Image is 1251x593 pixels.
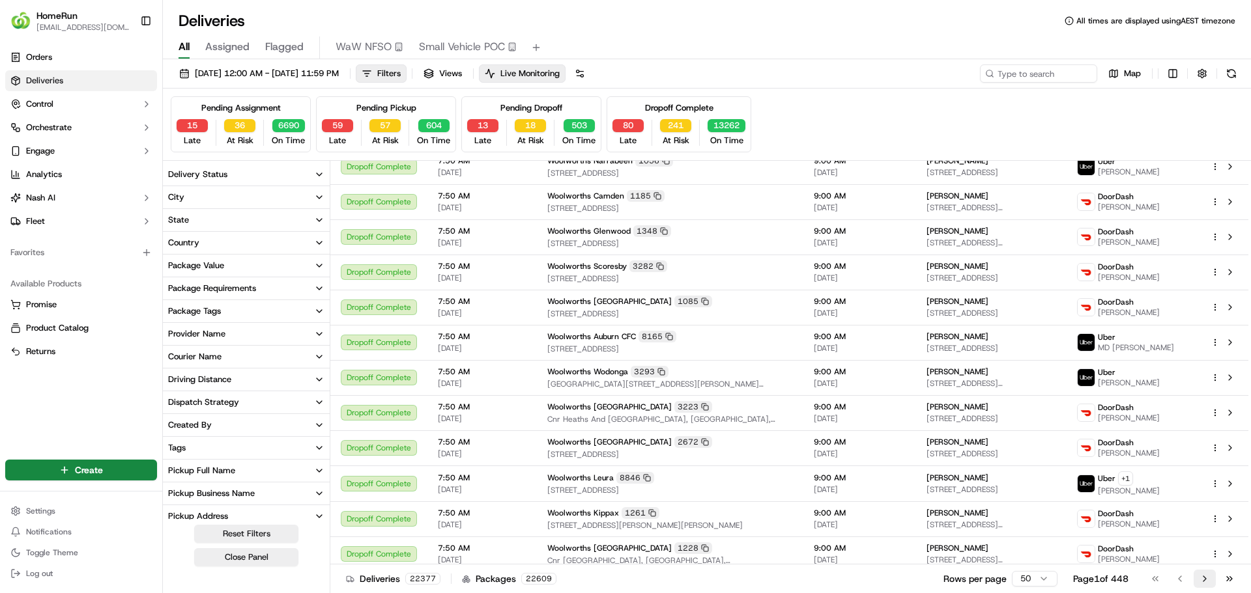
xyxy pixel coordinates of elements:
[26,189,100,202] span: Knowledge Base
[645,102,713,114] div: Dropoff Complete
[814,555,906,565] span: [DATE]
[547,402,672,412] span: Woolworths [GEOGRAPHIC_DATA]
[927,437,988,447] span: [PERSON_NAME]
[708,119,745,132] button: 13262
[927,308,1056,318] span: [STREET_ADDRESS]
[1078,510,1095,527] img: doordash_logo_v2.png
[1098,332,1115,342] span: Uber
[1222,64,1241,83] button: Refresh
[1078,404,1095,421] img: doordash_logo_v2.png
[179,39,190,55] span: All
[5,242,157,263] div: Favorites
[168,351,222,363] div: Courier Name
[438,366,526,377] span: 7:50 AM
[438,343,526,353] span: [DATE]
[36,9,78,22] button: HomeRun
[814,156,906,166] span: 9:00 AM
[1098,519,1160,529] span: [PERSON_NAME]
[322,119,353,132] button: 59
[1098,544,1134,554] span: DoorDash
[265,39,304,55] span: Flagged
[5,273,157,294] div: Available Products
[438,437,526,447] span: 7:50 AM
[168,396,239,408] div: Dispatch Strategy
[438,308,526,318] span: [DATE]
[927,508,988,518] span: [PERSON_NAME]
[123,189,209,202] span: API Documentation
[438,191,526,201] span: 7:50 AM
[10,346,152,357] a: Returns
[26,145,55,157] span: Engage
[168,283,256,294] div: Package Requirements
[629,260,667,272] div: 3282
[438,555,526,565] span: [DATE]
[927,413,1056,424] span: [STREET_ADDRESS]
[547,273,793,284] span: [STREET_ADDRESS]
[5,47,157,68] a: Orders
[927,167,1056,178] span: [STREET_ADDRESS]
[26,122,72,133] span: Orchestrate
[5,141,157,161] button: Engage
[500,68,560,79] span: Live Monitoring
[1078,228,1095,245] img: doordash_logo_v2.png
[814,402,906,412] span: 9:00 AM
[814,437,906,447] span: 9:00 AM
[438,261,526,271] span: 7:50 AM
[633,225,671,237] div: 1348
[814,238,906,248] span: [DATE]
[5,460,157,480] button: Create
[1098,473,1115,484] span: Uber
[521,573,556,585] div: 22609
[44,137,165,148] div: We're available if you need us!
[814,343,906,353] span: [DATE]
[547,473,614,483] span: Woolworths Leura
[500,102,562,114] div: Pending Dropoff
[1076,16,1235,26] span: All times are displayed using AEST timezone
[814,331,906,342] span: 9:00 AM
[438,484,526,495] span: [DATE]
[13,52,237,73] p: Welcome 👋
[163,277,330,299] button: Package Requirements
[372,135,399,146] span: At Risk
[674,542,712,554] div: 1228
[547,226,631,236] span: Woolworths Glenwood
[663,135,689,146] span: At Risk
[438,202,526,213] span: [DATE]
[927,402,988,412] span: [PERSON_NAME]
[5,502,157,520] button: Settings
[927,296,988,307] span: [PERSON_NAME]
[674,296,712,307] div: 1085
[438,296,526,307] span: 7:50 AM
[612,119,644,132] button: 80
[168,510,228,522] div: Pickup Address
[927,226,988,236] span: [PERSON_NAME]
[5,70,157,91] a: Deliveries
[36,22,130,33] button: [EMAIL_ADDRESS][DOMAIN_NAME]
[26,568,53,579] span: Log out
[163,368,330,391] button: Driving Distance
[660,119,691,132] button: 241
[438,238,526,248] span: [DATE]
[168,214,189,226] div: State
[5,94,157,115] button: Control
[194,548,298,566] button: Close Panel
[163,209,330,231] button: State
[438,331,526,342] span: 7:50 AM
[631,366,669,378] div: 3293
[224,119,255,132] button: 36
[168,488,255,499] div: Pickup Business Name
[163,323,330,345] button: Provider Name
[92,220,158,230] a: Powered byPylon
[814,378,906,389] span: [DATE]
[547,344,793,354] span: [STREET_ADDRESS]
[1098,307,1160,318] span: [PERSON_NAME]
[547,191,624,201] span: Woolworths Camden
[547,261,627,271] span: Woolworths Scoresby
[26,506,55,516] span: Settings
[814,413,906,424] span: [DATE]
[201,102,281,114] div: Pending Assignment
[5,523,157,541] button: Notifications
[75,463,103,476] span: Create
[163,255,330,277] button: Package Value
[474,135,491,146] span: Late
